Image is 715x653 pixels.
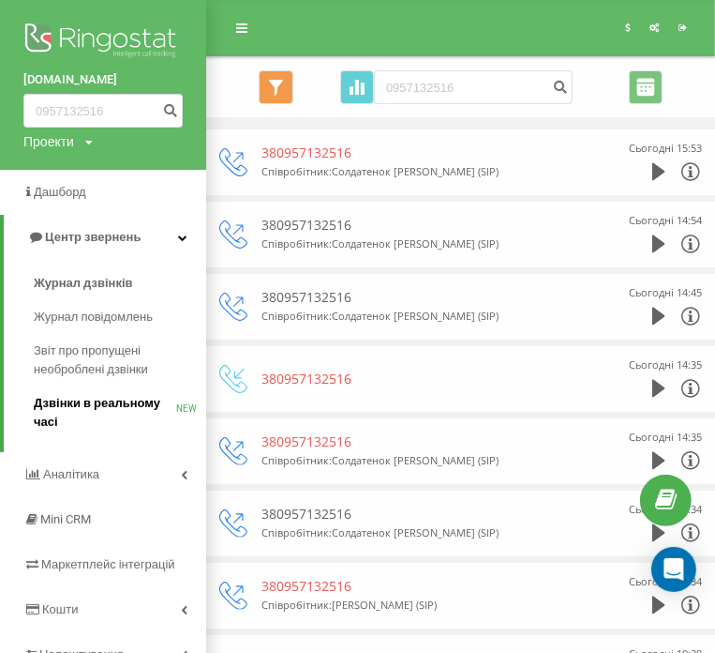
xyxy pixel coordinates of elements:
span: Аналiтика [43,467,99,481]
div: 380957132516 [261,577,580,596]
a: Звіт про пропущені необроблені дзвінки [34,334,206,387]
input: Пошук за номером [23,94,183,128]
span: Журнал повідомлень [34,308,153,326]
div: Співробітник : [PERSON_NAME] (SIP) [261,596,580,615]
div: Співробітник : Солдатенок [PERSON_NAME] (SIP) [261,235,580,253]
div: 380957132516 [261,288,580,307]
div: Співробітник : Солдатенок [PERSON_NAME] (SIP) [261,307,580,326]
span: Дашборд [34,185,86,199]
div: Сьогодні 14:45 [629,283,702,302]
div: Проекти [23,132,74,151]
div: Сьогодні 14:34 [629,500,702,519]
div: Співробітник : Солдатенок [PERSON_NAME] (SIP) [261,451,580,470]
div: Сьогодні 10:34 [629,572,702,591]
div: 380957132516 [261,144,580,162]
div: 380957132516 [261,505,580,524]
span: Журнал дзвінків [34,274,133,293]
div: Сьогодні 15:53 [629,139,702,158]
div: 380957132516 [261,370,580,388]
a: Дзвінки в реальному часіNEW [34,387,206,439]
span: Центр звернень [45,230,141,244]
input: Пошук за номером [374,70,573,104]
div: Сьогодні 14:35 [629,356,702,374]
a: [DOMAIN_NAME] [23,70,183,89]
div: Співробітник : Солдатенок [PERSON_NAME] (SIP) [261,162,580,181]
div: Сьогодні 14:54 [629,211,702,230]
div: Open Intercom Messenger [651,547,696,592]
div: 380957132516 [261,216,580,235]
span: Mini CRM [40,512,91,526]
div: 380957132516 [261,433,580,451]
a: Журнал повідомлень [34,300,206,334]
div: Співробітник : Солдатенок [PERSON_NAME] (SIP) [261,524,580,542]
a: Журнал дзвінків [34,266,206,300]
span: Дзвінки в реальному часі [34,394,176,432]
span: Кошти [42,602,78,616]
span: Маркетплейс інтеграцій [41,557,175,571]
div: Сьогодні 14:35 [629,428,702,447]
a: Центр звернень [4,215,206,260]
img: Ringostat logo [23,19,183,66]
span: Звіт про пропущені необроблені дзвінки [34,342,197,379]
